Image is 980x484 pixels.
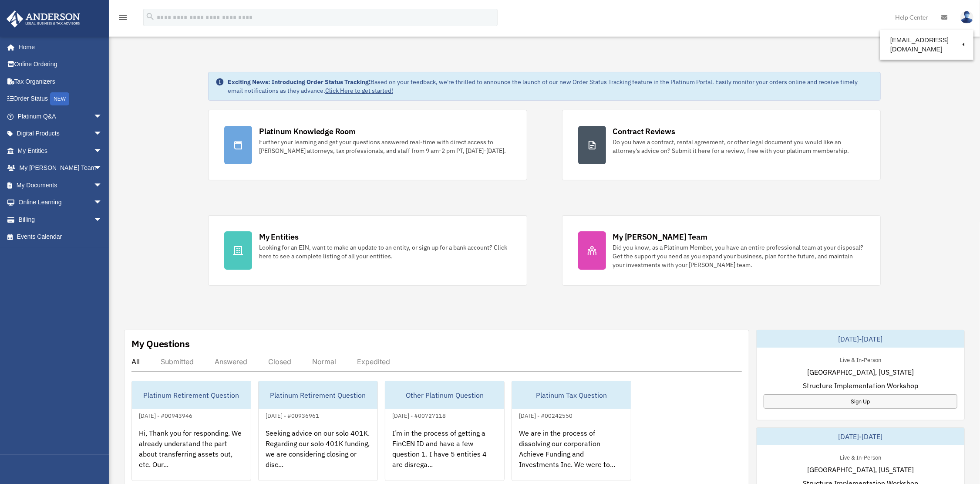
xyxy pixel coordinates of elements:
[6,176,115,194] a: My Documentsarrow_drop_down
[6,211,115,228] a: Billingarrow_drop_down
[6,108,115,125] a: Platinum Q&Aarrow_drop_down
[960,11,973,24] img: User Pic
[215,357,247,366] div: Answered
[807,367,914,377] span: [GEOGRAPHIC_DATA], [US_STATE]
[803,380,918,391] span: Structure Implementation Workshop
[325,87,393,95] a: Click Here to get started!
[131,381,251,481] a: Platinum Retirement Question[DATE] - #00943946Hi, Thank you for responding. We already understand...
[512,381,631,481] a: Platinum Tax Question[DATE] - #00242550We are in the process of dissolving our corporation Achiev...
[259,381,377,409] div: Platinum Retirement Question
[757,330,964,348] div: [DATE]-[DATE]
[50,92,69,105] div: NEW
[228,78,873,95] div: Based on your feedback, we're thrilled to announce the launch of our new Order Status Tracking fe...
[259,243,511,261] div: Looking for an EIN, want to make an update to an entity, or sign up for a bank account? Click her...
[94,176,111,194] span: arrow_drop_down
[6,142,115,159] a: My Entitiesarrow_drop_down
[880,32,973,58] a: [EMAIL_ADDRESS][DOMAIN_NAME]
[145,12,155,21] i: search
[268,357,291,366] div: Closed
[757,428,964,445] div: [DATE]-[DATE]
[208,110,527,180] a: Platinum Knowledge Room Further your learning and get your questions answered real-time with dire...
[613,231,707,242] div: My [PERSON_NAME] Team
[132,381,251,409] div: Platinum Retirement Question
[94,211,111,229] span: arrow_drop_down
[6,56,115,73] a: Online Ordering
[4,10,83,27] img: Anderson Advisors Platinum Portal
[161,357,194,366] div: Submitted
[118,15,128,23] a: menu
[807,464,914,475] span: [GEOGRAPHIC_DATA], [US_STATE]
[131,357,140,366] div: All
[94,142,111,160] span: arrow_drop_down
[258,381,378,481] a: Platinum Retirement Question[DATE] - #00936961Seeking advice on our solo 401K. Regarding our solo...
[385,381,504,409] div: Other Platinum Question
[562,215,881,286] a: My [PERSON_NAME] Team Did you know, as a Platinum Member, you have an entire professional team at...
[357,357,390,366] div: Expedited
[613,243,865,269] div: Did you know, as a Platinum Member, you have an entire professional team at your disposal? Get th...
[6,90,115,108] a: Order StatusNEW
[312,357,336,366] div: Normal
[512,381,631,409] div: Platinum Tax Question
[6,228,115,246] a: Events Calendar
[512,410,579,420] div: [DATE] - #00242550
[6,194,115,211] a: Online Learningarrow_drop_down
[833,452,888,461] div: Live & In-Person
[6,125,115,142] a: Digital Productsarrow_drop_down
[764,394,957,409] a: Sign Up
[385,381,505,481] a: Other Platinum Question[DATE] - #00727118I’m in the process of getting a FinCEN ID and have a few...
[259,231,298,242] div: My Entities
[131,337,190,350] div: My Questions
[259,126,356,137] div: Platinum Knowledge Room
[132,410,199,420] div: [DATE] - #00943946
[6,38,111,56] a: Home
[259,410,326,420] div: [DATE] - #00936961
[613,138,865,155] div: Do you have a contract, rental agreement, or other legal document you would like an attorney's ad...
[6,159,115,177] a: My [PERSON_NAME] Teamarrow_drop_down
[613,126,675,137] div: Contract Reviews
[94,159,111,177] span: arrow_drop_down
[228,78,370,86] strong: Exciting News: Introducing Order Status Tracking!
[118,12,128,23] i: menu
[385,410,453,420] div: [DATE] - #00727118
[94,108,111,125] span: arrow_drop_down
[259,138,511,155] div: Further your learning and get your questions answered real-time with direct access to [PERSON_NAM...
[562,110,881,180] a: Contract Reviews Do you have a contract, rental agreement, or other legal document you would like...
[6,73,115,90] a: Tax Organizers
[94,194,111,212] span: arrow_drop_down
[833,355,888,364] div: Live & In-Person
[208,215,527,286] a: My Entities Looking for an EIN, want to make an update to an entity, or sign up for a bank accoun...
[94,125,111,143] span: arrow_drop_down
